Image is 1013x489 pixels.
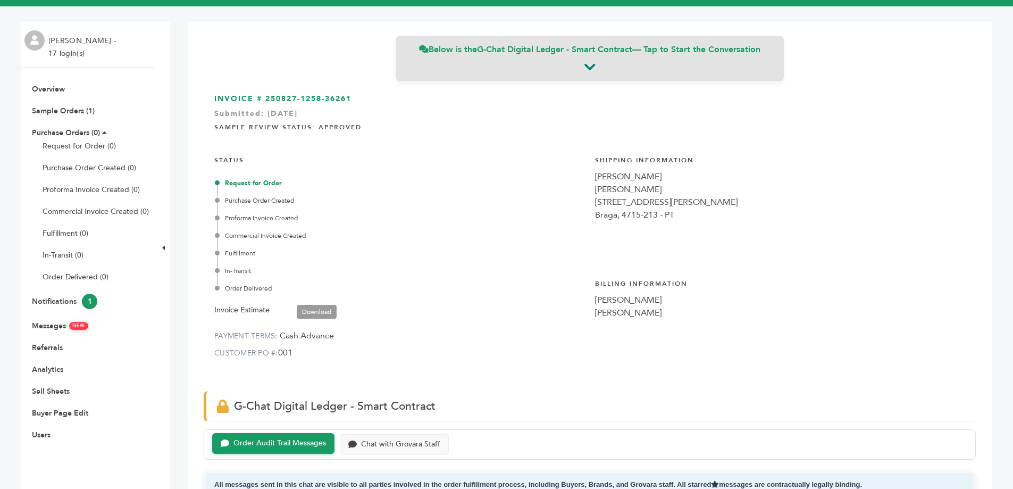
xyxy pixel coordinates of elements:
[82,294,97,309] span: 1
[595,306,965,319] div: [PERSON_NAME]
[361,440,440,449] div: Chat with Grovara Staff
[32,321,88,331] a: MessagesNEW
[233,439,326,448] div: Order Audit Trail Messages
[32,128,100,138] a: Purchase Orders (0)
[419,44,760,55] span: Below is the — Tap to Start the Conversation
[32,364,63,375] a: Analytics
[69,322,88,330] span: NEW
[32,430,51,440] a: Users
[217,196,584,205] div: Purchase Order Created
[217,248,584,258] div: Fulfillment
[214,94,965,104] h3: INVOICE # 250827-1258-36261
[214,304,270,317] label: Invoice Estimate
[43,163,136,173] a: Purchase Order Created (0)
[214,148,584,170] h4: STATUS
[43,141,116,151] a: Request for Order (0)
[43,206,149,217] a: Commercial Invoice Created (0)
[595,170,965,183] div: [PERSON_NAME]
[595,148,965,170] h4: Shipping Information
[297,305,337,319] a: Download
[217,266,584,276] div: In-Transit
[48,35,119,60] li: [PERSON_NAME] - 17 login(s)
[32,386,70,396] a: Sell Sheets
[477,44,632,55] strong: G-Chat Digital Ledger - Smart Contract
[595,271,965,294] h4: Billing Information
[217,284,584,293] div: Order Delivered
[32,106,95,116] a: Sample Orders (1)
[24,30,45,51] img: profile.png
[32,296,97,306] a: Notifications1
[43,272,108,282] a: Order Delivered (0)
[278,347,292,359] span: 001
[32,84,65,94] a: Overview
[32,408,88,418] a: Buyer Page Edit
[214,109,965,125] div: Submitted: [DATE]
[217,231,584,241] div: Commercial Invoice Created
[214,348,278,358] label: CUSTOMER PO #:
[595,209,965,221] div: Braga, 4715-213 - PT
[214,331,278,341] label: PAYMENT TERMS:
[595,183,965,196] div: [PERSON_NAME]
[234,399,436,414] span: G-Chat Digital Ledger - Smart Contract
[280,330,334,342] span: Cash Advance
[43,228,88,238] a: Fulfillment (0)
[595,294,965,306] div: [PERSON_NAME]
[32,343,63,353] a: Referrals
[43,250,83,260] a: In-Transit (0)
[43,185,140,195] a: Proforma Invoice Created (0)
[217,178,584,188] div: Request for Order
[217,213,584,223] div: Proforma Invoice Created
[595,196,965,209] div: [STREET_ADDRESS][PERSON_NAME]
[214,115,965,137] h4: Sample Review Status: Approved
